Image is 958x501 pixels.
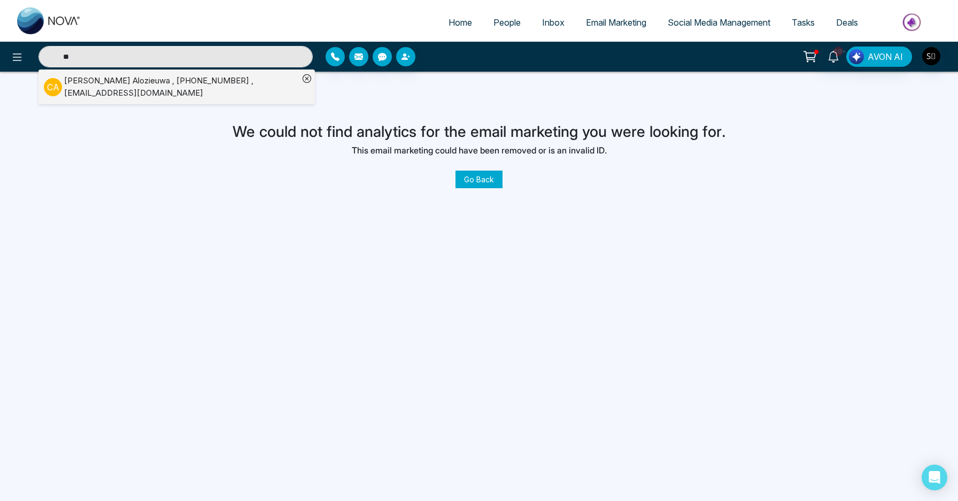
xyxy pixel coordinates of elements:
[449,17,472,28] span: Home
[874,10,952,34] img: Market-place.gif
[483,12,531,33] a: People
[922,47,940,65] img: User Avatar
[657,12,781,33] a: Social Media Management
[438,12,483,33] a: Home
[586,17,646,28] span: Email Marketing
[233,123,726,141] h3: We could not find analytics for the email marketing you were looking for.
[668,17,770,28] span: Social Media Management
[833,47,843,56] span: 10+
[493,17,521,28] span: People
[868,50,903,63] span: AVON AI
[792,17,815,28] span: Tasks
[781,12,825,33] a: Tasks
[821,47,846,65] a: 10+
[64,75,299,99] div: [PERSON_NAME] Alozieuwa , [PHONE_NUMBER] , [EMAIL_ADDRESS][DOMAIN_NAME]
[542,17,565,28] span: Inbox
[836,17,858,28] span: Deals
[233,145,726,156] h6: This email marketing could have been removed or is an invalid ID.
[575,12,657,33] a: Email Marketing
[846,47,912,67] button: AVON AI
[922,465,947,490] div: Open Intercom Messenger
[849,49,864,64] img: Lead Flow
[17,7,81,34] img: Nova CRM Logo
[825,12,869,33] a: Deals
[455,171,503,188] a: Go Back
[531,12,575,33] a: Inbox
[44,78,62,96] p: C A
